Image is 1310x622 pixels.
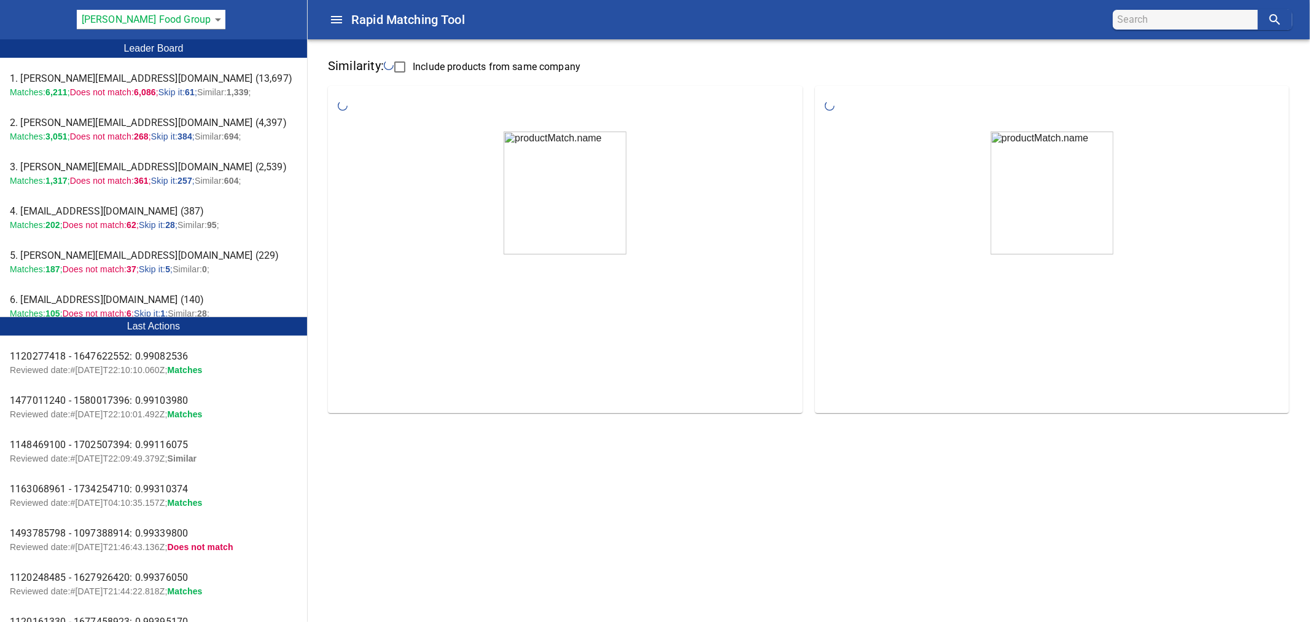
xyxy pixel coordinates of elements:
b: 268 [134,132,149,141]
span: 3. [PERSON_NAME][EMAIL_ADDRESS][DOMAIN_NAME] (2,539) [10,160,297,175]
b: 0 [202,264,207,274]
span: 1148469100 - 1702507394: 0.99116075 [10,438,297,452]
span: Matches [168,365,203,375]
span: 2. [PERSON_NAME][EMAIL_ADDRESS][DOMAIN_NAME] (4,397) [10,116,297,130]
span: Reviewed date:# [DATE]T22:10:01.492Z ; [10,409,168,419]
span: 1120277418 - 1647622552: 0.99082536 [10,349,297,364]
span: Reviewed date:# [DATE]T22:10:10.060Z ; [10,365,168,375]
span: Reviewed date:# [DATE]T22:09:49.379Z ; [10,454,168,463]
b: 105 [45,309,60,318]
b: 28 [197,309,207,318]
span: Matches: ; [10,309,63,318]
b: 361 [134,176,149,186]
span: 1163068961 - 1734254710: 0.99310374 [10,482,297,497]
b: 1,339 [227,87,249,97]
b: 95 [207,220,217,230]
span: Does not match: ; [70,176,151,186]
b: 62 [127,220,136,230]
b: 694 [224,132,239,141]
span: Matches [168,498,203,508]
span: Reviewed date:# [DATE]T21:46:43.136Z ; [10,542,168,552]
b: 1,317 [45,176,68,186]
span: Similar: ; [195,132,241,141]
span: Similar: ; [195,176,241,186]
b: 257 [177,176,192,186]
b: 202 [45,220,60,230]
span: Does not match: ; [63,220,139,230]
span: 1. [PERSON_NAME][EMAIL_ADDRESS][DOMAIN_NAME] (13,697) [10,71,297,86]
span: Does not match: ; [70,87,158,97]
span: Matches: ; [10,87,70,97]
b: 6 [127,309,131,318]
h6: Rapid Matching Tool [351,10,1112,30]
b: 604 [224,176,239,186]
span: Does not match: ; [70,132,151,141]
span: Matches: ; [10,264,63,274]
b: 1 [160,309,165,318]
span: 6. [EMAIL_ADDRESS][DOMAIN_NAME] (140) [10,293,297,307]
img: productMatch.name [991,125,1113,254]
span: Similar [168,454,197,463]
span: Does not match: ; [63,264,139,274]
span: Similar: ; [168,309,209,318]
span: Matches: ; [10,220,63,230]
b: 61 [185,87,195,97]
span: Reviewed date:# [DATE]T04:10:35.157Z ; [10,498,168,508]
span: Matches: ; [10,176,70,186]
b: 3,051 [45,132,68,141]
span: 4. [EMAIL_ADDRESS][DOMAIN_NAME] (387) [10,204,297,219]
span: 1493785798 - 1097388914: 0.99339800 [10,526,297,541]
span: Include products from same company [413,60,580,74]
b: 384 [177,132,192,141]
input: search [1118,10,1258,30]
img: productMatch.name [504,125,626,254]
b: 6,086 [134,87,156,97]
span: Similar: ; [173,264,209,274]
b: 6,211 [45,87,68,97]
span: 1477011240 - 1580017396: 0.99103980 [10,393,297,408]
span: Matches: ; [10,132,70,141]
span: Skip it: ; [139,220,177,230]
span: Skip it: ; [134,309,168,318]
button: Collapse [322,5,351,34]
label: Include Products From Same Company [387,54,580,80]
p: Similarity: [322,54,1295,80]
span: Skip it: ; [139,264,173,274]
span: 5. [PERSON_NAME][EMAIL_ADDRESS][DOMAIN_NAME] (229) [10,248,297,263]
span: 1120248485 - 1627926420: 0.99376050 [10,570,297,585]
b: 187 [45,264,60,274]
span: Skip it: ; [151,176,195,186]
div: [PERSON_NAME] Food Group [77,10,226,30]
button: search [1258,10,1292,30]
span: Matches [168,409,203,419]
b: 37 [127,264,136,274]
b: 28 [165,220,175,230]
span: Similar: ; [197,87,251,97]
span: Skip it: ; [151,132,195,141]
span: Skip it: ; [158,87,197,97]
span: Matches [168,586,203,596]
span: Reviewed date:# [DATE]T21:44:22.818Z ; [10,586,168,596]
span: Does not match [168,542,233,552]
span: Does not match: ; [63,309,134,318]
b: 5 [165,264,170,274]
span: Similar: ; [177,220,219,230]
